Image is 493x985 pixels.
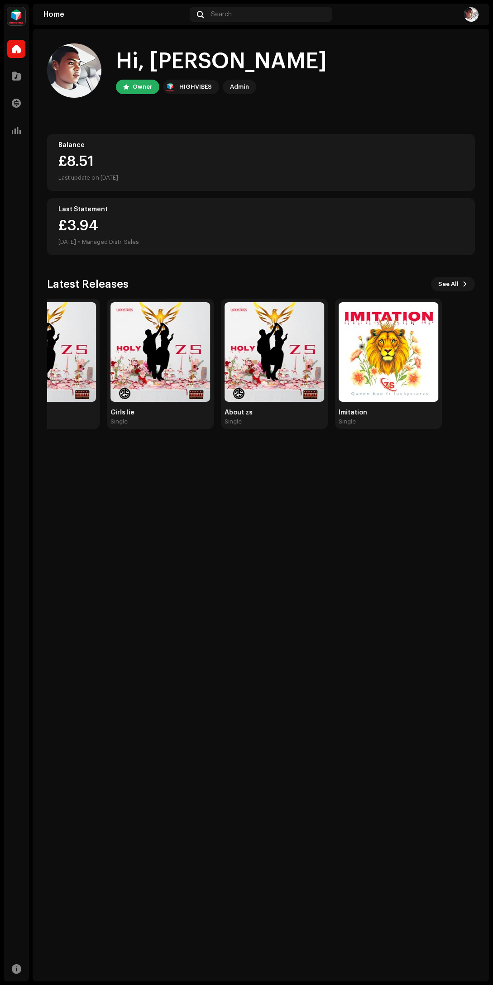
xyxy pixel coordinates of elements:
[58,237,76,247] div: [DATE]
[7,7,25,25] img: feab3aad-9b62-475c-8caf-26f15a9573ee
[110,418,128,425] div: Single
[47,134,475,191] re-o-card-value: Balance
[438,275,459,293] span: See All
[339,302,438,402] img: 77914ca4-bd4c-40d4-b011-88fd33175d8a
[225,409,324,416] div: About zs
[82,237,139,247] div: Managed Distr. Sales
[43,11,186,18] div: Home
[47,198,475,255] re-o-card-value: Last Statement
[58,172,464,183] div: Last update on [DATE]
[116,47,327,76] div: Hi, [PERSON_NAME]
[110,409,210,416] div: Girls lie
[225,302,324,402] img: 82dd26b3-e2d8-49c0-bf9e-52eec3c6bd81
[78,237,80,247] div: •
[211,11,232,18] span: Search
[110,302,210,402] img: e71de548-7ff8-430a-8584-e99cffb4dafe
[47,43,101,98] img: 7e0c04b1-aed8-4285-b6a9-da9b8af31025
[464,7,479,22] img: 7e0c04b1-aed8-4285-b6a9-da9b8af31025
[339,418,356,425] div: Single
[58,206,464,213] div: Last Statement
[165,81,176,92] img: feab3aad-9b62-475c-8caf-26f15a9573ee
[225,418,242,425] div: Single
[431,277,475,291] button: See All
[47,277,129,291] h3: Latest Releases
[339,409,438,416] div: Imitation
[58,142,464,149] div: Balance
[179,81,212,92] div: HIGHVIBES
[230,81,249,92] div: Admin
[133,81,152,92] div: Owner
